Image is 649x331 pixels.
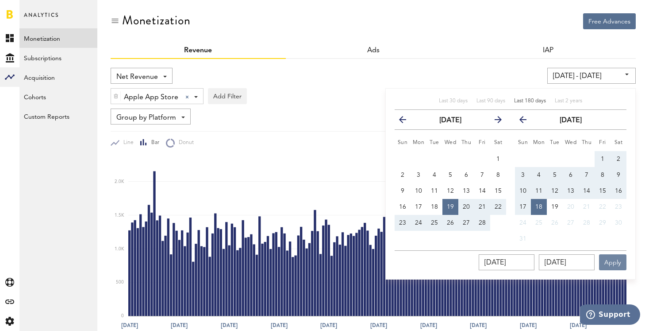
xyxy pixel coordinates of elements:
[395,167,411,183] button: 2
[463,188,470,194] span: 13
[555,98,582,104] span: Last 2 years
[19,67,97,87] a: Acquisition
[617,156,620,162] span: 2
[426,215,442,231] button: 25
[535,204,542,210] span: 18
[495,204,502,210] span: 22
[601,172,604,178] span: 8
[439,117,461,124] strong: [DATE]
[611,215,626,231] button: 30
[515,231,531,247] button: 31
[426,167,442,183] button: 4
[415,220,422,226] span: 24
[479,188,486,194] span: 14
[531,167,547,183] button: 4
[470,321,487,329] text: [DATE]
[567,204,574,210] span: 20
[395,215,411,231] button: 23
[611,183,626,199] button: 16
[579,183,595,199] button: 14
[580,304,640,327] iframe: Opens a widget where you can find more information
[19,48,97,67] a: Subscriptions
[563,183,579,199] button: 13
[461,140,472,145] small: Thursday
[567,220,574,226] span: 27
[537,172,541,178] span: 4
[401,188,404,194] span: 9
[490,183,506,199] button: 15
[531,199,547,215] button: 18
[463,220,470,226] span: 27
[565,140,577,145] small: Wednesday
[121,314,124,318] text: 0
[547,183,563,199] button: 12
[474,215,490,231] button: 28
[479,254,534,270] input: __.__.____
[431,188,438,194] span: 11
[595,167,611,183] button: 8
[614,140,623,145] small: Saturday
[458,199,474,215] button: 20
[599,188,606,194] span: 15
[476,98,505,104] span: Last 90 days
[445,140,457,145] small: Wednesday
[617,172,620,178] span: 9
[583,220,590,226] span: 28
[175,139,194,147] span: Donut
[521,172,525,178] span: 3
[569,172,572,178] span: 6
[531,215,547,231] button: 25
[601,156,604,162] span: 1
[579,215,595,231] button: 28
[399,204,406,210] span: 16
[474,167,490,183] button: 7
[615,188,622,194] span: 16
[490,151,506,167] button: 1
[417,172,420,178] span: 3
[570,321,587,329] text: [DATE]
[519,236,526,242] span: 31
[535,220,542,226] span: 25
[411,215,426,231] button: 24
[560,117,582,124] strong: [DATE]
[19,28,97,48] a: Monetization
[171,321,188,329] text: [DATE]
[415,188,422,194] span: 10
[185,95,189,99] div: Clear
[551,188,558,194] span: 12
[490,199,506,215] button: 22
[547,199,563,215] button: 19
[447,188,454,194] span: 12
[367,47,380,54] a: Ads
[567,188,574,194] span: 13
[599,140,606,145] small: Friday
[479,220,486,226] span: 28
[463,204,470,210] span: 20
[115,213,124,218] text: 1.5K
[370,321,387,329] text: [DATE]
[595,215,611,231] button: 29
[395,183,411,199] button: 9
[519,188,526,194] span: 10
[271,321,288,329] text: [DATE]
[515,167,531,183] button: 3
[479,140,486,145] small: Friday
[615,220,622,226] span: 30
[611,167,626,183] button: 9
[547,167,563,183] button: 5
[413,140,425,145] small: Monday
[121,321,138,329] text: [DATE]
[116,110,176,125] span: Group by Platform
[579,167,595,183] button: 7
[433,172,436,178] span: 4
[426,199,442,215] button: 18
[411,183,426,199] button: 10
[585,172,588,178] span: 7
[115,247,124,251] text: 1.0K
[582,140,592,145] small: Thursday
[420,321,437,329] text: [DATE]
[480,172,484,178] span: 7
[19,106,97,126] a: Custom Reports
[221,321,238,329] text: [DATE]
